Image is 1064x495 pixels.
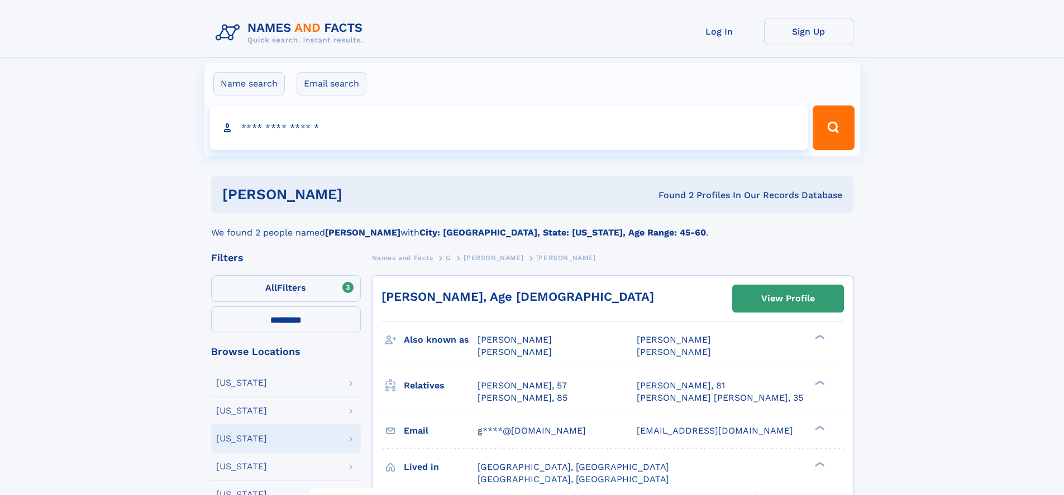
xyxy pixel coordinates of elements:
[381,290,654,304] a: [PERSON_NAME], Age [DEMOGRAPHIC_DATA]
[216,462,267,471] div: [US_STATE]
[211,253,361,263] div: Filters
[404,376,478,395] h3: Relatives
[478,379,567,392] a: [PERSON_NAME], 57
[812,460,826,468] div: ❯
[297,72,366,95] label: Email search
[813,105,854,150] button: Search Button
[478,462,669,472] span: [GEOGRAPHIC_DATA], [GEOGRAPHIC_DATA]
[404,458,478,477] h3: Lived in
[222,188,500,201] h1: [PERSON_NAME]
[478,334,552,345] span: [PERSON_NAME]
[216,434,267,443] div: [US_STATE]
[478,474,669,484] span: [GEOGRAPHIC_DATA], [GEOGRAPHIC_DATA]
[812,424,826,431] div: ❯
[733,285,843,312] a: View Profile
[210,105,808,150] input: search input
[404,330,478,349] h3: Also known as
[812,334,826,341] div: ❯
[404,421,478,440] h3: Email
[325,227,400,238] b: [PERSON_NAME]
[265,282,277,293] span: All
[464,251,523,265] a: [PERSON_NAME]
[211,275,361,302] label: Filters
[446,251,451,265] a: G
[211,18,372,48] img: Logo Names and Facts
[637,334,711,345] span: [PERSON_NAME]
[637,379,725,392] a: [PERSON_NAME], 81
[211,347,361,357] div: Browse Locations
[675,18,764,45] a: Log In
[216,406,267,415] div: [US_STATE]
[536,254,596,262] span: [PERSON_NAME]
[446,254,451,262] span: G
[211,213,853,239] div: We found 2 people named with .
[464,254,523,262] span: [PERSON_NAME]
[764,18,853,45] a: Sign Up
[500,189,842,201] div: Found 2 Profiles In Our Records Database
[216,378,267,387] div: [US_STATE]
[478,347,552,357] span: [PERSON_NAME]
[372,251,433,265] a: Names and Facts
[478,392,567,404] a: [PERSON_NAME], 85
[637,425,793,436] span: [EMAIL_ADDRESS][DOMAIN_NAME]
[637,347,711,357] span: [PERSON_NAME]
[419,227,706,238] b: City: [GEOGRAPHIC_DATA], State: [US_STATE], Age Range: 45-60
[213,72,285,95] label: Name search
[761,286,815,311] div: View Profile
[812,379,826,386] div: ❯
[637,392,803,404] a: [PERSON_NAME] [PERSON_NAME], 35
